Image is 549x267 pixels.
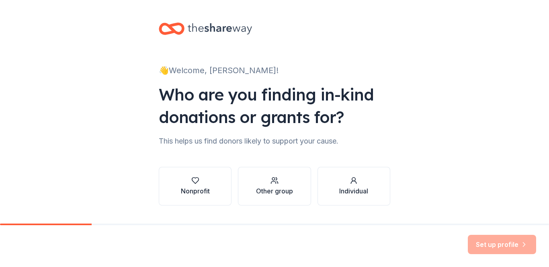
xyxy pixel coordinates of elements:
[256,186,293,196] div: Other group
[339,186,368,196] div: Individual
[159,64,390,77] div: 👋 Welcome, [PERSON_NAME]!
[318,167,390,205] button: Individual
[159,83,390,128] div: Who are you finding in-kind donations or grants for?
[159,167,231,205] button: Nonprofit
[181,186,210,196] div: Nonprofit
[238,167,311,205] button: Other group
[159,135,390,148] div: This helps us find donors likely to support your cause.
